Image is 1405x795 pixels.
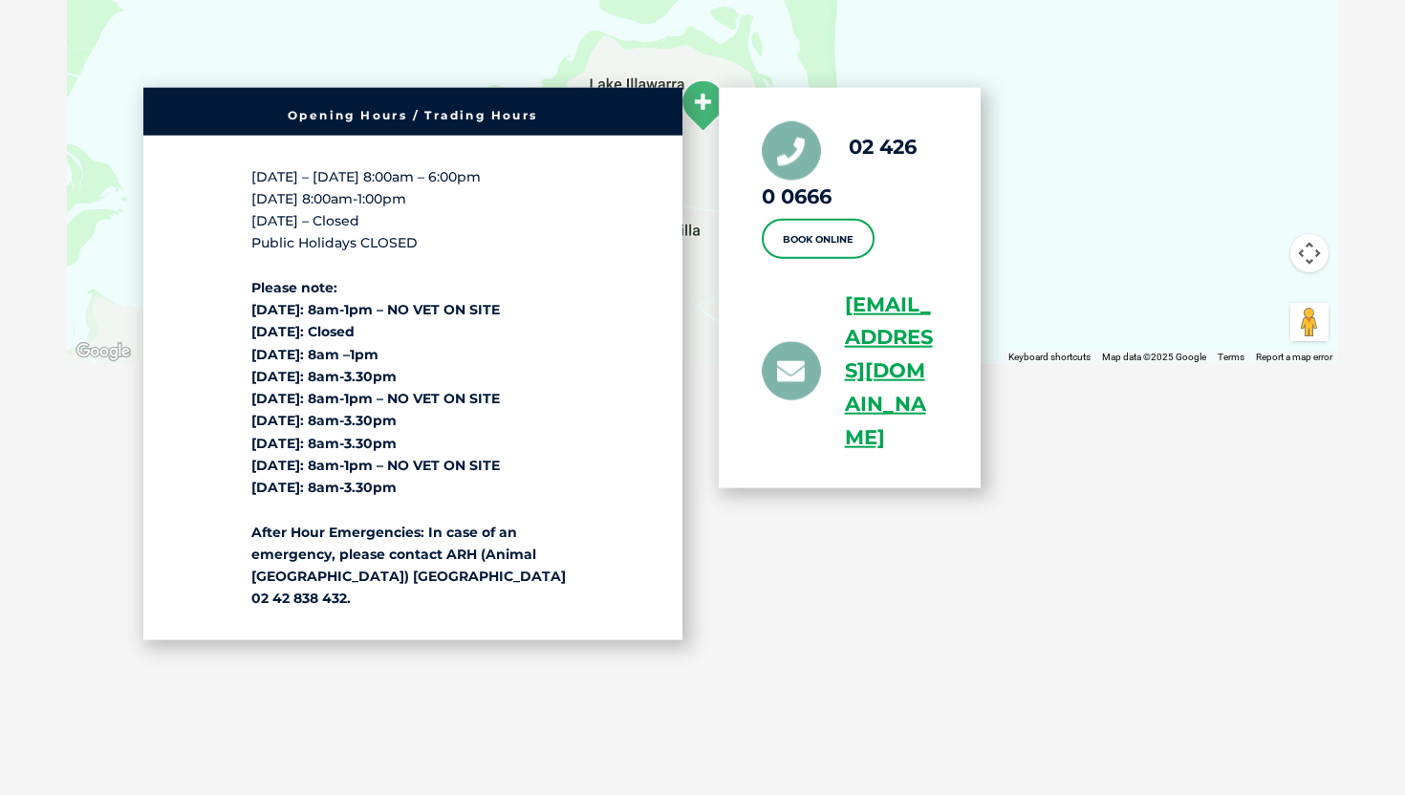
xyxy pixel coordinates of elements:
[845,288,939,454] a: [EMAIL_ADDRESS][DOMAIN_NAME]
[251,279,500,496] b: Please note:
[251,301,500,496] b: [DATE]: 8am-1pm – NO VET ON SITE [DATE]: Closed [DATE]: 8am –1pm [DATE]: 8am-3.30pm [DATE]: 8am-1...
[251,521,574,610] p: After Hour Emergencies: In case of an emergency, please contact ARH (Animal [GEOGRAPHIC_DATA]) [G...
[153,109,673,120] h6: Opening Hours / Trading Hours
[251,165,574,254] p: [DATE] – [DATE] 8:00am – 6:00pm [DATE] 8:00am-1:00pm [DATE] – Closed Public Holidays CLOSED
[762,218,875,258] a: Book Online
